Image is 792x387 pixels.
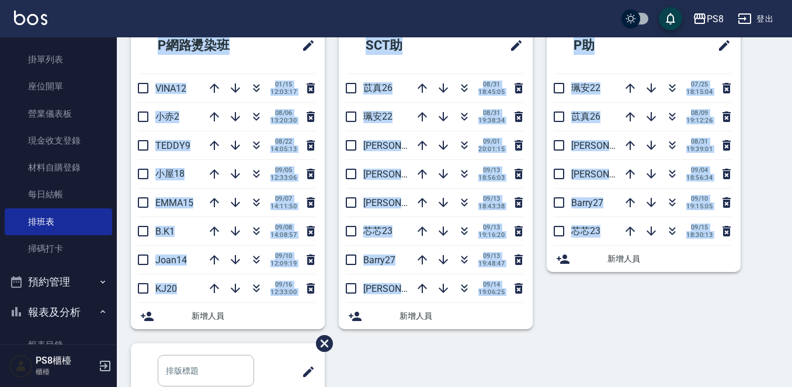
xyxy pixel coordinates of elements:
h2: SCT助 [348,25,461,67]
span: 19:38:34 [478,117,505,124]
span: 09/15 [686,224,713,231]
span: 12:33:06 [270,174,297,182]
span: 珮安22 [571,82,600,93]
span: 18:30:13 [686,231,713,239]
div: 新增人員 [131,303,325,329]
span: 09/10 [270,252,297,260]
a: 座位開單 [5,73,112,100]
span: EMMA15 [155,197,193,208]
span: 19:39:01 [686,145,713,153]
span: 18:56:03 [478,174,505,182]
span: [PERSON_NAME]24 [571,169,652,180]
span: 19:15:05 [686,203,713,210]
img: Logo [14,11,47,25]
span: [PERSON_NAME]21 [363,169,444,180]
a: 排班表 [5,208,112,235]
span: 09/14 [478,281,505,288]
span: [PERSON_NAME]29 [363,197,444,208]
a: 掛單列表 [5,46,112,73]
span: 19:12:26 [686,117,713,124]
span: 09/13 [478,224,505,231]
span: 13:20:30 [270,117,297,124]
span: Joan14 [155,254,187,266]
span: 08/31 [478,81,505,88]
span: 08/09 [686,109,713,117]
span: VINA12 [155,83,186,94]
span: 12:03:17 [270,88,297,96]
span: 芯芯23 [363,225,392,236]
a: 現金收支登錄 [5,127,112,154]
span: 09/13 [478,166,505,174]
div: 新增人員 [339,303,533,329]
span: 09/13 [478,195,505,203]
button: PS8 [688,7,728,31]
span: 18:43:38 [478,203,505,210]
span: 01/15 [270,81,297,88]
span: [PERSON_NAME]28 [363,140,444,151]
span: 19:06:25 [478,288,505,296]
span: KJ20 [155,283,177,294]
img: Person [9,354,33,378]
span: 09/04 [686,166,713,174]
span: 18:45:05 [478,88,505,96]
span: 苡真26 [571,111,600,122]
span: 08/06 [270,109,297,117]
span: 08/31 [478,109,505,117]
span: 芯芯23 [571,225,600,236]
span: 修改班表的標題 [710,32,731,60]
span: 08/22 [270,138,297,145]
a: 材料自購登錄 [5,154,112,181]
div: PS8 [707,12,724,26]
button: 登出 [733,8,778,30]
span: Barry27 [571,197,603,208]
span: Barry27 [363,254,395,266]
span: 19:48:47 [478,260,505,267]
h2: P網路燙染班 [140,25,270,67]
span: 19:16:20 [478,231,505,239]
span: 09/07 [270,195,297,203]
span: 09/05 [270,166,297,174]
span: 14:05:13 [270,145,297,153]
span: 小赤2 [155,111,179,122]
span: [PERSON_NAME]28 [571,140,652,151]
input: 排版標題 [158,355,254,386]
h5: PS8櫃檯 [36,355,95,367]
a: 掃碼打卡 [5,235,112,262]
span: 小屋18 [155,168,185,179]
span: 08/31 [686,138,713,145]
span: 苡真26 [363,82,392,93]
a: 每日結帳 [5,181,112,208]
span: 新增人員 [400,310,523,322]
span: 07/25 [686,81,713,88]
span: 刪除班表 [307,326,335,361]
a: 報表目錄 [5,332,112,358]
span: 09/16 [270,281,297,288]
span: 新增人員 [607,253,731,265]
span: 14:08:57 [270,231,297,239]
button: 預約管理 [5,267,112,297]
span: 20:01:15 [478,145,505,153]
div: 新增人員 [547,246,741,272]
span: 12:33:00 [270,288,297,296]
span: 09/01 [478,138,505,145]
span: 14:11:50 [270,203,297,210]
span: 18:56:34 [686,174,713,182]
span: [PERSON_NAME]24 [363,283,444,294]
span: 修改班表的標題 [294,32,315,60]
button: 報表及分析 [5,297,112,327]
span: 09/10 [686,195,713,203]
span: 12:09:19 [270,260,297,267]
span: 18:15:04 [686,88,713,96]
span: B.K1 [155,226,175,237]
span: 修改班表的標題 [502,32,523,60]
span: 珮安22 [363,111,392,122]
button: save [659,7,682,30]
span: 修改班表的標題 [294,358,315,386]
p: 櫃檯 [36,367,95,377]
span: 新增人員 [192,310,315,322]
h2: P助 [556,25,661,67]
span: TEDDY9 [155,140,190,151]
span: 09/08 [270,224,297,231]
a: 營業儀表板 [5,100,112,127]
span: 09/13 [478,252,505,260]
